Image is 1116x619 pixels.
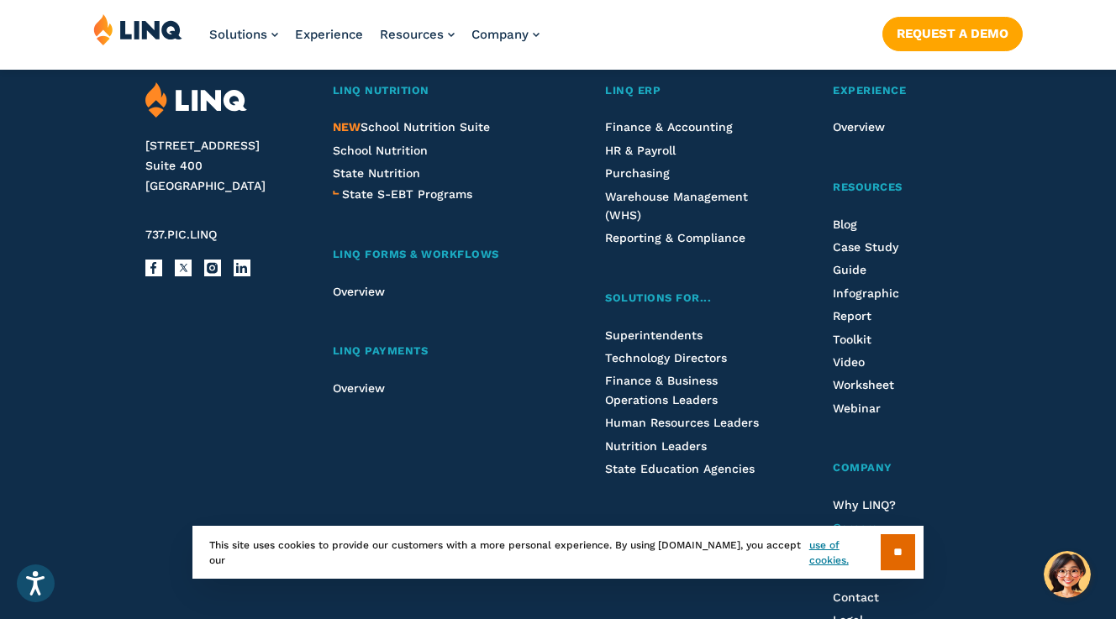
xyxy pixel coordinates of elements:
a: Facebook [145,260,162,276]
a: Finance & Accounting [605,120,733,134]
span: Resources [380,27,444,42]
a: State Nutrition [333,166,420,180]
a: Infographic [833,286,899,300]
span: Company [833,461,892,474]
a: Case Study [833,240,898,254]
a: NEWSchool Nutrition Suite [333,120,490,134]
a: State Education Agencies [605,462,755,475]
a: use of cookies. [809,538,881,568]
span: Company [471,27,529,42]
a: Solutions [209,27,278,42]
a: HR & Payroll [605,144,676,157]
a: LinkedIn [234,260,250,276]
a: Why LINQ? [833,498,896,511]
a: School Nutrition [333,144,428,157]
a: Resources [833,179,971,197]
button: Hello, have a question? Let’s chat. [1044,551,1091,598]
nav: Button Navigation [882,13,1023,50]
a: LINQ Nutrition [333,82,545,100]
span: School Nutrition Suite [333,120,490,134]
span: LINQ Forms & Workflows [333,248,499,260]
a: Company [833,459,971,477]
img: LINQ | K‑12 Software [93,13,182,45]
a: Nutrition Leaders [605,439,707,453]
a: Company [471,27,540,42]
a: Reporting & Compliance [605,231,745,244]
a: Blog [833,218,857,231]
address: [STREET_ADDRESS] Suite 400 [GEOGRAPHIC_DATA] [145,136,305,196]
span: Resources [833,181,903,193]
a: Resources [380,27,455,42]
a: Instagram [204,260,221,276]
a: Careers [833,521,877,534]
a: X [175,260,192,276]
a: Warehouse Management (WHS) [605,190,748,222]
a: Video [833,355,865,369]
a: Toolkit [833,333,871,346]
span: State S-EBT Programs [342,187,472,201]
span: LINQ Payments [333,344,429,357]
span: Solutions [209,27,267,42]
img: LINQ | K‑12 Software [145,82,247,118]
a: LINQ Payments [333,343,545,360]
a: LINQ Forms & Workflows [333,246,545,264]
span: NEW [333,120,361,134]
a: LINQ ERP [605,82,771,100]
a: Guide [833,263,866,276]
a: Experience [833,82,971,100]
a: Purchasing [605,166,670,180]
a: Superintendents [605,328,703,342]
a: Technology Directors [605,351,727,365]
div: This site uses cookies to provide our customers with a more personal experience. By using [DOMAIN... [192,526,924,579]
a: Request a Demo [882,17,1023,50]
a: Webinar [833,401,881,415]
span: LINQ Nutrition [333,84,429,97]
a: Overview [833,120,885,134]
a: Overview [333,285,385,298]
a: State S-EBT Programs [342,185,472,203]
a: Overview [333,381,385,395]
a: Experience [295,27,363,42]
span: Experience [833,84,906,97]
a: Report [833,309,871,323]
span: LINQ ERP [605,84,661,97]
nav: Primary Navigation [209,13,540,69]
span: 737.PIC.LINQ [145,228,217,241]
a: Human Resources Leaders [605,416,759,429]
a: Worksheet [833,378,894,391]
a: Finance & Business Operations Leaders [605,374,718,406]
